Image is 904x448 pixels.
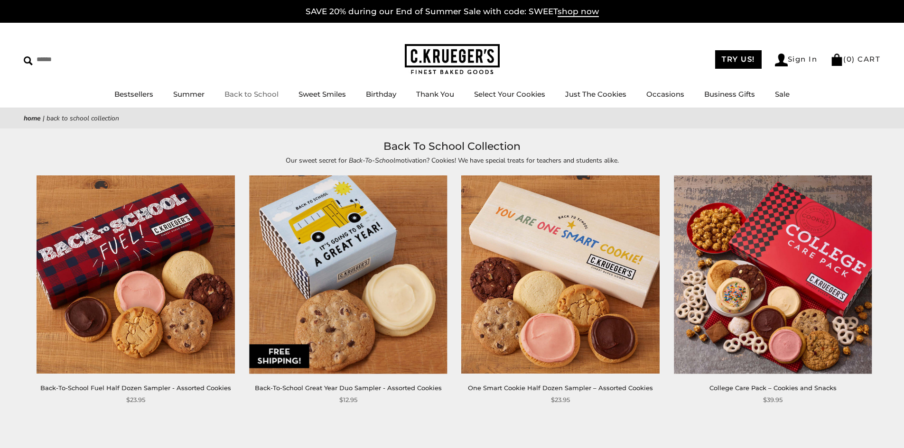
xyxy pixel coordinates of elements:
[43,114,45,123] span: |
[24,56,33,65] img: Search
[775,54,818,66] a: Sign In
[830,55,880,64] a: (0) CART
[306,7,599,17] a: SAVE 20% during our End of Summer Sale with code: SWEETshop now
[715,50,762,69] a: TRY US!
[173,90,205,99] a: Summer
[24,52,137,67] input: Search
[38,138,866,155] h1: Back To School Collection
[646,90,684,99] a: Occasions
[249,176,447,374] img: Back-To-School Great Year Duo Sampler - Assorted Cookies
[298,90,346,99] a: Sweet Smiles
[775,90,790,99] a: Sale
[286,156,349,165] span: Our sweet secret for
[830,54,843,66] img: Bag
[704,90,755,99] a: Business Gifts
[468,384,653,392] a: One Smart Cookie Half Dozen Sampler – Assorted Cookies
[558,7,599,17] span: shop now
[224,90,279,99] a: Back to School
[462,176,660,374] img: One Smart Cookie Half Dozen Sampler – Assorted Cookies
[405,44,500,75] img: C.KRUEGER'S
[674,176,872,374] img: College Care Pack – Cookies and Snacks
[395,156,619,165] span: motivation? Cookies! We have special treats for teachers and students alike.
[40,384,231,392] a: Back-To-School Fuel Half Dozen Sampler - Assorted Cookies
[366,90,396,99] a: Birthday
[349,156,395,165] em: Back-To-School
[339,395,357,405] span: $12.95
[24,113,880,124] nav: breadcrumbs
[565,90,626,99] a: Just The Cookies
[847,55,852,64] span: 0
[114,90,153,99] a: Bestsellers
[47,114,119,123] span: Back To School Collection
[551,395,570,405] span: $23.95
[126,395,145,405] span: $23.95
[775,54,788,66] img: Account
[255,384,442,392] a: Back-To-School Great Year Duo Sampler - Assorted Cookies
[763,395,783,405] span: $39.95
[37,176,235,374] img: Back-To-School Fuel Half Dozen Sampler - Assorted Cookies
[24,114,41,123] a: Home
[709,384,837,392] a: College Care Pack – Cookies and Snacks
[416,90,454,99] a: Thank You
[474,90,545,99] a: Select Your Cookies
